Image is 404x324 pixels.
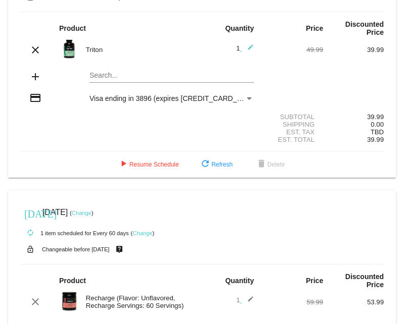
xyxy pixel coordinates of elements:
strong: Product [59,24,86,32]
strong: Discounted Price [345,20,384,36]
input: Search... [89,72,254,80]
mat-icon: refresh [199,158,211,171]
span: TBD [371,128,384,136]
mat-icon: add [29,71,41,83]
small: Changeable before [DATE] [42,246,110,252]
div: 53.99 [323,298,384,306]
div: Triton [81,46,202,53]
strong: Product [59,277,86,285]
mat-select: Payment Method [89,94,254,102]
strong: Price [306,277,323,285]
img: Recharge-60S-bottle-Image-Carousel-Unflavored.png [59,291,79,311]
mat-icon: autorenew [24,227,36,239]
div: 59.99 [262,298,323,306]
mat-icon: play_arrow [117,158,129,171]
div: 49.99 [262,46,323,53]
span: Resume Schedule [117,161,179,168]
div: Shipping [262,121,323,128]
mat-icon: lock_open [24,243,36,256]
div: Subtotal [262,113,323,121]
div: 39.99 [323,113,384,121]
button: Delete [247,155,293,174]
div: Est. Total [262,136,323,143]
a: Change [72,210,92,216]
button: Refresh [191,155,241,174]
span: 1 [236,296,254,304]
strong: Quantity [225,24,254,32]
mat-icon: live_help [113,243,125,256]
small: 1 item scheduled for Every 60 days [20,230,129,236]
span: 0.00 [371,121,384,128]
mat-icon: delete [255,158,267,171]
mat-icon: [DATE] [24,207,36,219]
span: 39.99 [367,136,384,143]
span: Refresh [199,161,233,168]
a: Change [132,230,152,236]
mat-icon: credit_card [29,92,41,104]
button: Resume Schedule [109,155,187,174]
span: Visa ending in 3896 (expires [CREDIT_CARD_DATA]) [89,94,259,102]
small: ( ) [70,210,94,216]
mat-icon: edit [242,44,254,56]
strong: Price [306,24,323,32]
img: Image-1-Carousel-Triton-Transp.png [59,39,79,59]
strong: Quantity [225,277,254,285]
span: Delete [255,161,285,168]
div: 39.99 [323,46,384,53]
div: Est. Tax [262,128,323,136]
div: Recharge (Flavor: Unflavored, Recharge Servings: 60 Servings) [81,294,202,309]
small: ( ) [131,230,155,236]
mat-icon: edit [242,296,254,308]
strong: Discounted Price [345,273,384,289]
span: 1 [236,44,254,52]
mat-icon: clear [29,44,41,56]
mat-icon: clear [29,296,41,308]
